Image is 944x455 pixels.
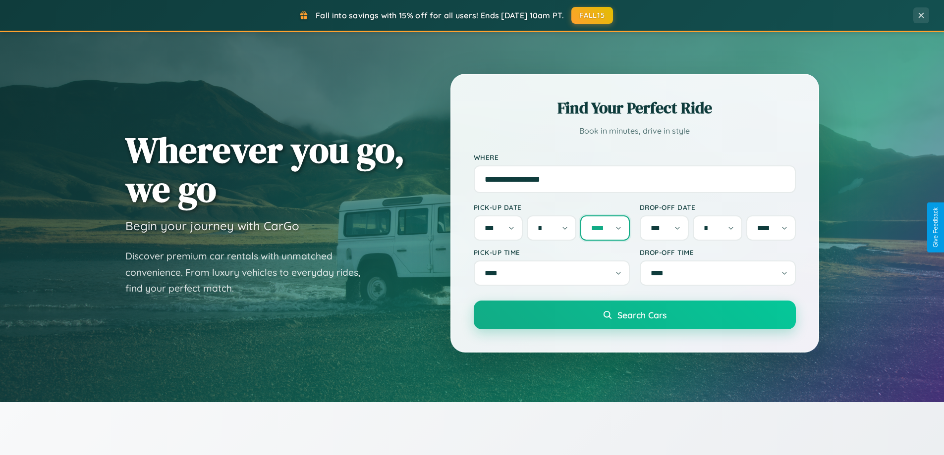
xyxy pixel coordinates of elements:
h2: Find Your Perfect Ride [474,97,796,119]
span: Fall into savings with 15% off for all users! Ends [DATE] 10am PT. [316,10,564,20]
label: Pick-up Date [474,203,630,211]
div: Give Feedback [932,207,939,248]
h3: Begin your journey with CarGo [125,218,299,233]
h1: Wherever you go, we go [125,130,405,208]
button: Search Cars [474,301,796,329]
label: Where [474,153,796,161]
label: Drop-off Time [640,248,796,256]
span: Search Cars [617,309,666,320]
label: Pick-up Time [474,248,630,256]
label: Drop-off Date [640,203,796,211]
button: FALL15 [571,7,613,24]
p: Book in minutes, drive in style [474,124,796,138]
p: Discover premium car rentals with unmatched convenience. From luxury vehicles to everyday rides, ... [125,248,373,297]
